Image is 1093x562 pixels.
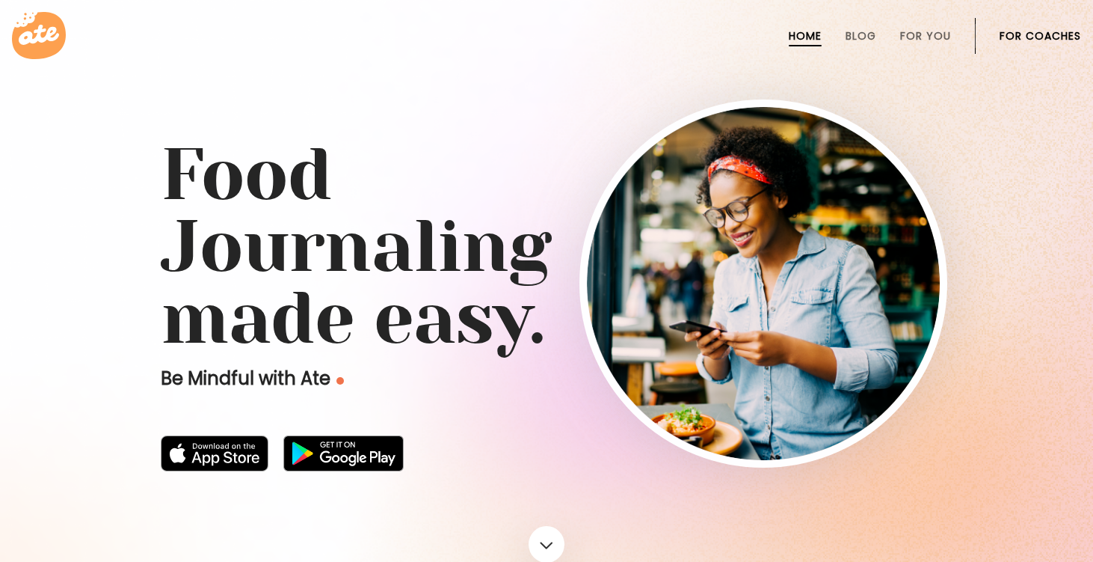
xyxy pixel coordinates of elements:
[283,436,404,471] img: badge-download-google.png
[161,436,268,471] img: badge-download-apple.svg
[1000,30,1081,42] a: For Coaches
[161,139,932,355] h1: Food Journaling made easy.
[789,30,822,42] a: Home
[161,367,579,391] p: Be Mindful with Ate
[900,30,951,42] a: For You
[587,107,940,460] img: home-hero-img-rounded.png
[846,30,876,42] a: Blog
